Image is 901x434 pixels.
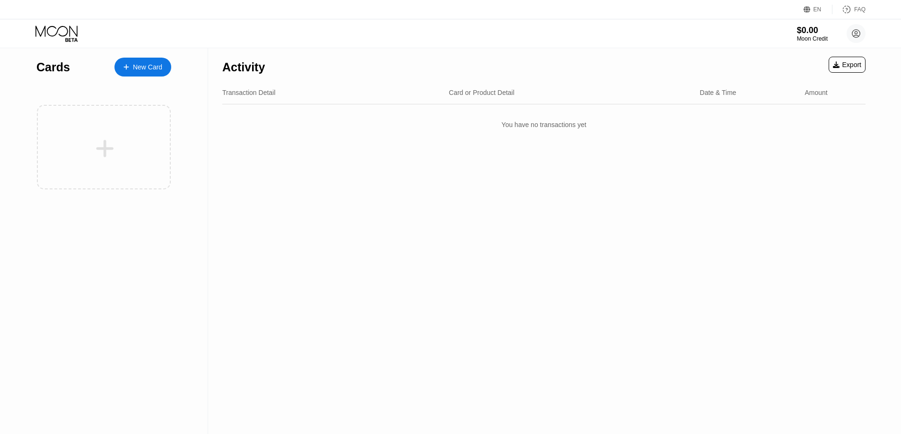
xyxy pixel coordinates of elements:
[854,6,866,13] div: FAQ
[804,5,832,14] div: EN
[36,60,70,74] div: Cards
[449,89,515,96] div: Card or Product Detail
[829,57,866,73] div: Export
[814,6,822,13] div: EN
[797,35,828,42] div: Moon Credit
[805,89,827,96] div: Amount
[833,61,861,68] div: Export
[133,63,162,71] div: New Card
[222,89,275,96] div: Transaction Detail
[700,89,736,96] div: Date & Time
[114,58,171,77] div: New Card
[222,111,866,138] div: You have no transactions yet
[832,5,866,14] div: FAQ
[222,60,265,74] div: Activity
[797,26,828,35] div: $0.00
[797,26,828,42] div: $0.00Moon Credit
